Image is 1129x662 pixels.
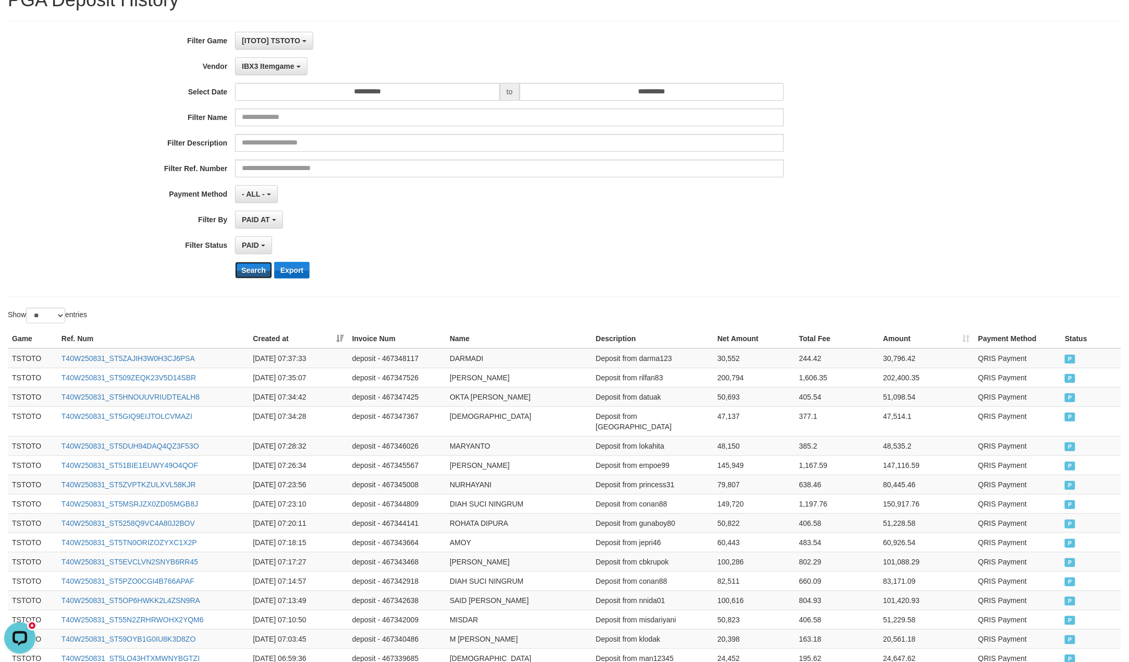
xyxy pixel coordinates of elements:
td: Deposit from [GEOGRAPHIC_DATA] [592,406,714,436]
td: TSTOTO [8,348,57,368]
td: 244.42 [795,348,879,368]
td: 30,796.42 [879,348,974,368]
td: 51,098.54 [879,387,974,406]
td: 1,197.76 [795,494,879,513]
button: - ALL - [235,185,277,203]
td: QRIS Payment [974,475,1061,494]
td: 1,167.59 [795,455,879,475]
th: Game [8,329,57,348]
td: TSTOTO [8,406,57,436]
span: to [500,83,520,101]
th: Payment Method [974,329,1061,348]
span: PAID [1065,355,1075,364]
span: PAID [1065,462,1075,471]
td: QRIS Payment [974,387,1061,406]
td: Deposit from misdariyani [592,610,714,629]
span: PAID [1065,481,1075,490]
th: Status [1061,329,1121,348]
td: deposit - 467344141 [348,513,446,533]
button: Open LiveChat chat widget [4,4,35,35]
td: [DATE] 07:34:42 [249,387,348,406]
a: T40W250831_ST51BIE1EUWY49O4QOF [62,461,198,470]
th: Invoice Num [348,329,446,348]
td: Deposit from princess31 [592,475,714,494]
td: 638.46 [795,475,879,494]
td: M [PERSON_NAME] [446,629,592,648]
a: T40W250831_ST5HNOUUVRIUDTEALH8 [62,393,200,401]
td: ROHATA DIPURA [446,513,592,533]
td: QRIS Payment [974,406,1061,436]
td: 101,088.29 [879,552,974,571]
span: IBX3 Itemgame [242,62,294,70]
td: [DATE] 07:23:56 [249,475,348,494]
td: [PERSON_NAME] [446,368,592,387]
span: PAID [242,241,259,249]
td: QRIS Payment [974,591,1061,610]
td: 30,552 [714,348,795,368]
td: TSTOTO [8,552,57,571]
td: DIAH SUCI NINGRUM [446,571,592,591]
td: MISDAR [446,610,592,629]
td: 101,420.93 [879,591,974,610]
td: QRIS Payment [974,513,1061,533]
span: PAID [1065,500,1075,509]
label: Show entries [8,308,87,323]
td: 406.58 [795,610,879,629]
div: new message indicator [27,3,37,13]
td: deposit - 467342009 [348,610,446,629]
td: [DATE] 07:28:32 [249,436,348,455]
td: 802.29 [795,552,879,571]
td: 60,443 [714,533,795,552]
td: Deposit from lokahita [592,436,714,455]
td: [DATE] 07:20:11 [249,513,348,533]
td: 804.93 [795,591,879,610]
td: 200,794 [714,368,795,387]
td: deposit - 467345567 [348,455,446,475]
td: Deposit from conan88 [592,494,714,513]
a: T40W250831_ST5PZO0CGI4B766APAF [62,577,194,585]
a: T40W250831_ST55N2ZRHRWOHX2YQM6 [62,616,204,624]
th: Amount: activate to sort column ascending [879,329,974,348]
td: 149,720 [714,494,795,513]
td: NURHAYANI [446,475,592,494]
td: 483.54 [795,533,879,552]
td: Deposit from conan88 [592,571,714,591]
td: deposit - 467347526 [348,368,446,387]
td: deposit - 467342638 [348,591,446,610]
td: 20,398 [714,629,795,648]
span: PAID [1065,393,1075,402]
button: Export [274,262,310,279]
td: 163.18 [795,629,879,648]
td: TSTOTO [8,494,57,513]
td: Deposit from rilfan83 [592,368,714,387]
a: T40W250831_ST5TN0ORIZOZYXC1X2P [62,538,197,547]
th: Created at: activate to sort column ascending [249,329,348,348]
td: Deposit from empoe99 [592,455,714,475]
span: PAID [1065,616,1075,625]
td: TSTOTO [8,387,57,406]
button: [ITOTO] TSTOTO [235,32,313,50]
td: DIAH SUCI NINGRUM [446,494,592,513]
td: 406.58 [795,513,879,533]
span: PAID [1065,413,1075,422]
td: 51,229.58 [879,610,974,629]
td: 145,949 [714,455,795,475]
td: Deposit from darma123 [592,348,714,368]
td: [DATE] 07:37:33 [249,348,348,368]
td: QRIS Payment [974,436,1061,455]
td: 1,606.35 [795,368,879,387]
a: T40W250831_ST5EVCLVN2SNYB6RR45 [62,558,198,566]
td: TSTOTO [8,513,57,533]
td: [PERSON_NAME] [446,552,592,571]
span: PAID [1065,442,1075,451]
td: [DATE] 07:23:10 [249,494,348,513]
a: T40W250831_ST59OYB1G0IU8K3D8ZO [62,635,196,643]
td: deposit - 467340486 [348,629,446,648]
td: QRIS Payment [974,348,1061,368]
select: Showentries [26,308,65,323]
th: Total Fee [795,329,879,348]
a: T40W250831_ST5ZAJIH3W0H3CJ6PSA [62,354,195,363]
td: TSTOTO [8,455,57,475]
td: Deposit from gunaboy80 [592,513,714,533]
td: deposit - 467342918 [348,571,446,591]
